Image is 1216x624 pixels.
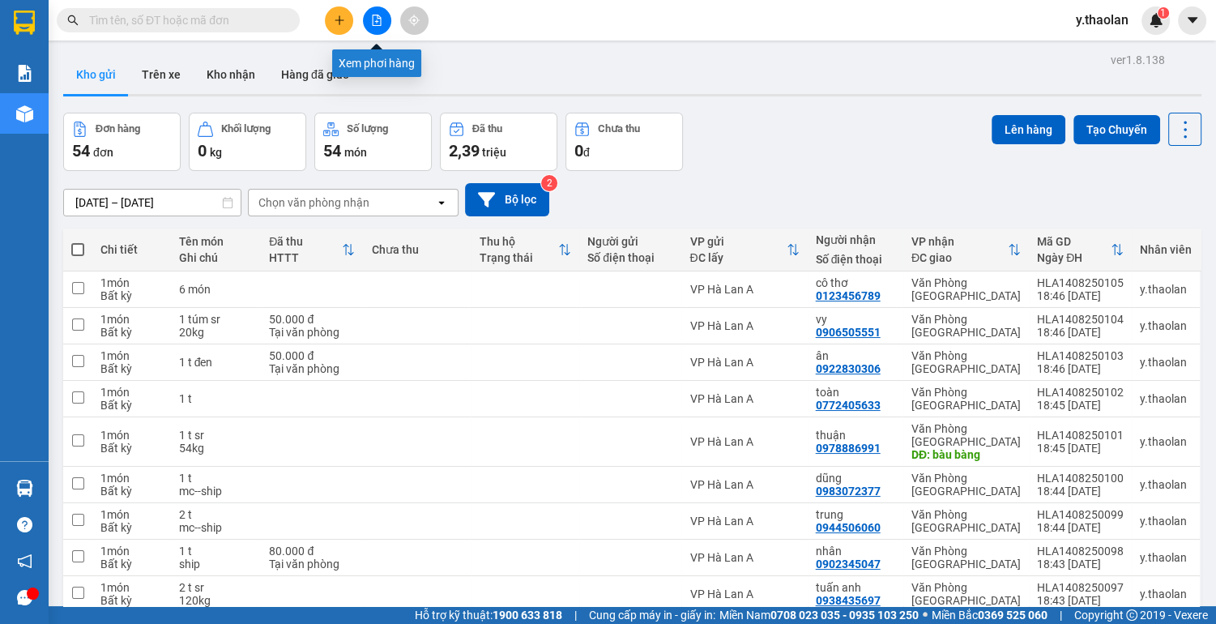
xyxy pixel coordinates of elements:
span: đơn [93,146,113,159]
div: 50.000 đ [269,313,355,326]
div: ĐC lấy [689,251,786,264]
strong: 1900 633 818 [493,609,562,622]
div: y.thaolan [1140,356,1192,369]
button: Khối lượng0kg [189,113,306,171]
button: aim [400,6,429,35]
span: search [67,15,79,26]
button: Bộ lọc [465,183,549,216]
span: copyright [1126,609,1137,621]
div: y.thaolan [1140,478,1192,491]
div: DĐ: bàu bàng [911,448,1021,461]
div: Ghi chú [179,251,254,264]
button: plus [325,6,353,35]
div: 0983072377 [816,485,881,498]
div: 18:44 [DATE] [1037,521,1124,534]
div: Tên món [179,235,254,248]
span: plus [334,15,345,26]
div: Chọn văn phòng nhận [258,194,369,211]
span: aim [408,15,420,26]
span: Cung cấp máy in - giấy in: [589,606,715,624]
sup: 2 [541,175,557,191]
div: 50.000 đ [269,349,355,362]
div: Bất kỳ [100,558,163,571]
input: Tìm tên, số ĐT hoặc mã đơn [89,11,280,29]
div: 0123456789 [816,289,881,302]
div: Đã thu [472,123,502,135]
div: 6 món [179,283,254,296]
span: 54 [323,141,341,160]
div: y.thaolan [1140,283,1192,296]
div: Văn Phòng [GEOGRAPHIC_DATA] [911,508,1021,534]
div: Người gửi [587,235,673,248]
div: 18:45 [DATE] [1037,442,1124,455]
th: Toggle SortBy [903,229,1029,271]
span: 0 [574,141,583,160]
span: 1 [1160,7,1166,19]
div: 1 túm sr [179,313,254,326]
div: 1 t [179,392,254,405]
div: Tại văn phòng [269,362,355,375]
div: y.thaolan [1140,551,1192,564]
button: Chưa thu0đ [565,113,683,171]
div: Thu hộ [480,235,558,248]
div: 20kg [179,326,254,339]
button: Hàng đã giao [268,55,362,94]
div: 18:46 [DATE] [1037,362,1124,375]
div: 18:46 [DATE] [1037,289,1124,302]
input: Select a date range. [64,190,241,216]
div: 54kg [179,442,254,455]
div: 0906505551 [816,326,881,339]
div: Bất kỳ [100,362,163,375]
div: Bất kỳ [100,326,163,339]
div: 18:45 [DATE] [1037,399,1124,412]
div: cô thơ [816,276,895,289]
div: toàn [816,386,895,399]
div: HTTT [269,251,342,264]
div: HLA1408250104 [1037,313,1124,326]
div: Nhân viên [1140,243,1192,256]
div: y.thaolan [1140,392,1192,405]
div: dũng [816,472,895,485]
div: tuấn anh [816,581,895,594]
div: y.thaolan [1140,435,1192,448]
div: 1 món [100,508,163,521]
div: Văn Phòng [GEOGRAPHIC_DATA] [911,581,1021,607]
span: | [1060,606,1062,624]
button: Kho gửi [63,55,129,94]
div: 1 món [100,581,163,594]
div: Đơn hàng [96,123,140,135]
span: | [574,606,577,624]
button: caret-down [1178,6,1206,35]
div: Chưa thu [371,243,463,256]
div: 0938435697 [816,594,881,607]
div: y.thaolan [1140,515,1192,528]
th: Toggle SortBy [1029,229,1132,271]
span: 54 [72,141,90,160]
div: HLA1408250097 [1037,581,1124,594]
div: Đã thu [269,235,342,248]
div: Trạng thái [480,251,558,264]
th: Toggle SortBy [471,229,579,271]
div: HLA1408250105 [1037,276,1124,289]
div: Xem phơi hàng [332,49,421,77]
img: icon-new-feature [1149,13,1163,28]
div: Số điện thoại [816,253,895,266]
th: Toggle SortBy [681,229,807,271]
div: Tại văn phòng [269,558,355,571]
div: 1 món [100,386,163,399]
div: 1 t [179,472,254,485]
button: Kho nhận [194,55,268,94]
th: Toggle SortBy [261,229,363,271]
div: Bất kỳ [100,289,163,302]
div: 18:43 [DATE] [1037,558,1124,571]
div: Văn Phòng [GEOGRAPHIC_DATA] [911,313,1021,339]
span: đ [583,146,590,159]
sup: 1 [1158,7,1169,19]
div: 2 t [179,508,254,521]
span: 2,39 [449,141,480,160]
div: 1 món [100,313,163,326]
div: 0944506060 [816,521,881,534]
div: 1 món [100,545,163,558]
button: Đơn hàng54đơn [63,113,181,171]
div: nhân [816,545,895,558]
